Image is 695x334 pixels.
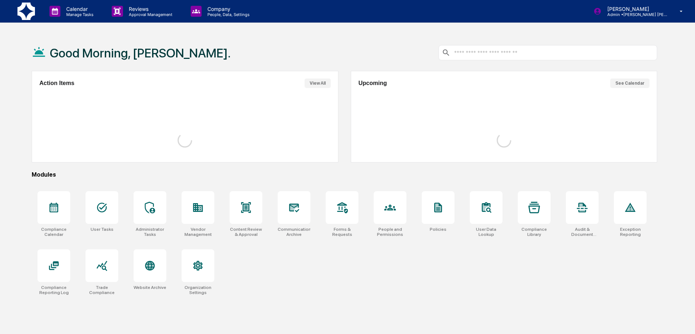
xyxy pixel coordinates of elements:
[37,285,70,295] div: Compliance Reporting Log
[86,285,118,295] div: Trade Compliance
[134,227,166,237] div: Administrator Tasks
[60,12,97,17] p: Manage Tasks
[123,6,176,12] p: Reviews
[60,6,97,12] p: Calendar
[39,80,74,86] h2: Action Items
[326,227,358,237] div: Forms & Requests
[610,79,650,88] button: See Calendar
[202,12,253,17] p: People, Data, Settings
[230,227,262,237] div: Content Review & Approval
[374,227,406,237] div: People and Permissions
[305,79,331,88] button: View All
[358,80,387,86] h2: Upcoming
[566,227,599,237] div: Audit & Document Logs
[134,285,166,290] div: Website Archive
[470,227,503,237] div: User Data Lookup
[123,12,176,17] p: Approval Management
[91,227,114,232] div: User Tasks
[614,227,647,237] div: Exception Reporting
[182,227,214,237] div: Vendor Management
[32,171,657,178] div: Modules
[37,227,70,237] div: Compliance Calendar
[518,227,551,237] div: Compliance Library
[601,6,669,12] p: [PERSON_NAME]
[202,6,253,12] p: Company
[50,46,231,60] h1: Good Morning, [PERSON_NAME].
[17,3,35,20] img: logo
[601,12,669,17] p: Admin • [PERSON_NAME] [PERSON_NAME]
[278,227,310,237] div: Communications Archive
[182,285,214,295] div: Organization Settings
[430,227,446,232] div: Policies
